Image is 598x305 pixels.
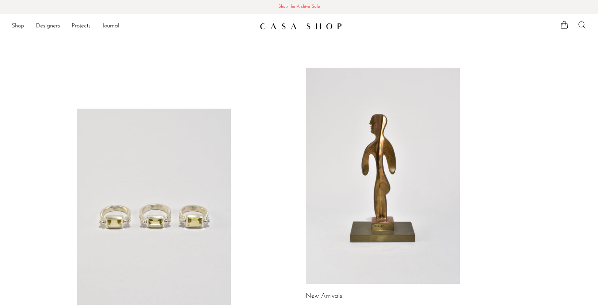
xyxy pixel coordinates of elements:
[6,3,592,11] span: Shop the Archive Sale
[12,20,254,33] ul: NEW HEADER MENU
[12,22,24,31] a: Shop
[12,20,254,33] nav: Desktop navigation
[36,22,60,31] a: Designers
[306,293,342,300] a: New Arrivals
[72,22,91,31] a: Projects
[102,22,119,31] a: Journal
